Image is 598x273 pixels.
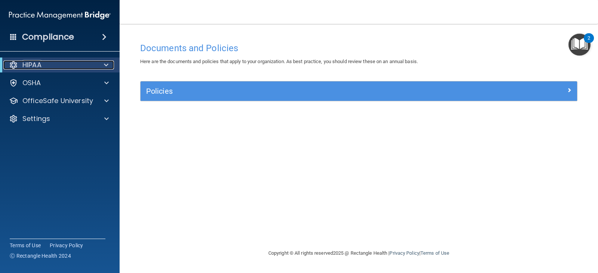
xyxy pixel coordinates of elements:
[420,250,449,256] a: Terms of Use
[9,96,109,105] a: OfficeSafe University
[9,61,108,69] a: HIPAA
[389,250,419,256] a: Privacy Policy
[9,8,111,23] img: PMB logo
[50,242,83,249] a: Privacy Policy
[568,34,591,56] button: Open Resource Center, 2 new notifications
[222,241,495,265] div: Copyright © All rights reserved 2025 @ Rectangle Health | |
[140,43,577,53] h4: Documents and Policies
[22,96,93,105] p: OfficeSafe University
[10,242,41,249] a: Terms of Use
[9,114,109,123] a: Settings
[22,78,41,87] p: OSHA
[146,85,571,97] a: Policies
[22,61,41,69] p: HIPAA
[146,87,462,95] h5: Policies
[588,38,590,48] div: 2
[140,59,418,64] span: Here are the documents and policies that apply to your organization. As best practice, you should...
[22,114,50,123] p: Settings
[22,32,74,42] h4: Compliance
[10,252,71,260] span: Ⓒ Rectangle Health 2024
[9,78,109,87] a: OSHA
